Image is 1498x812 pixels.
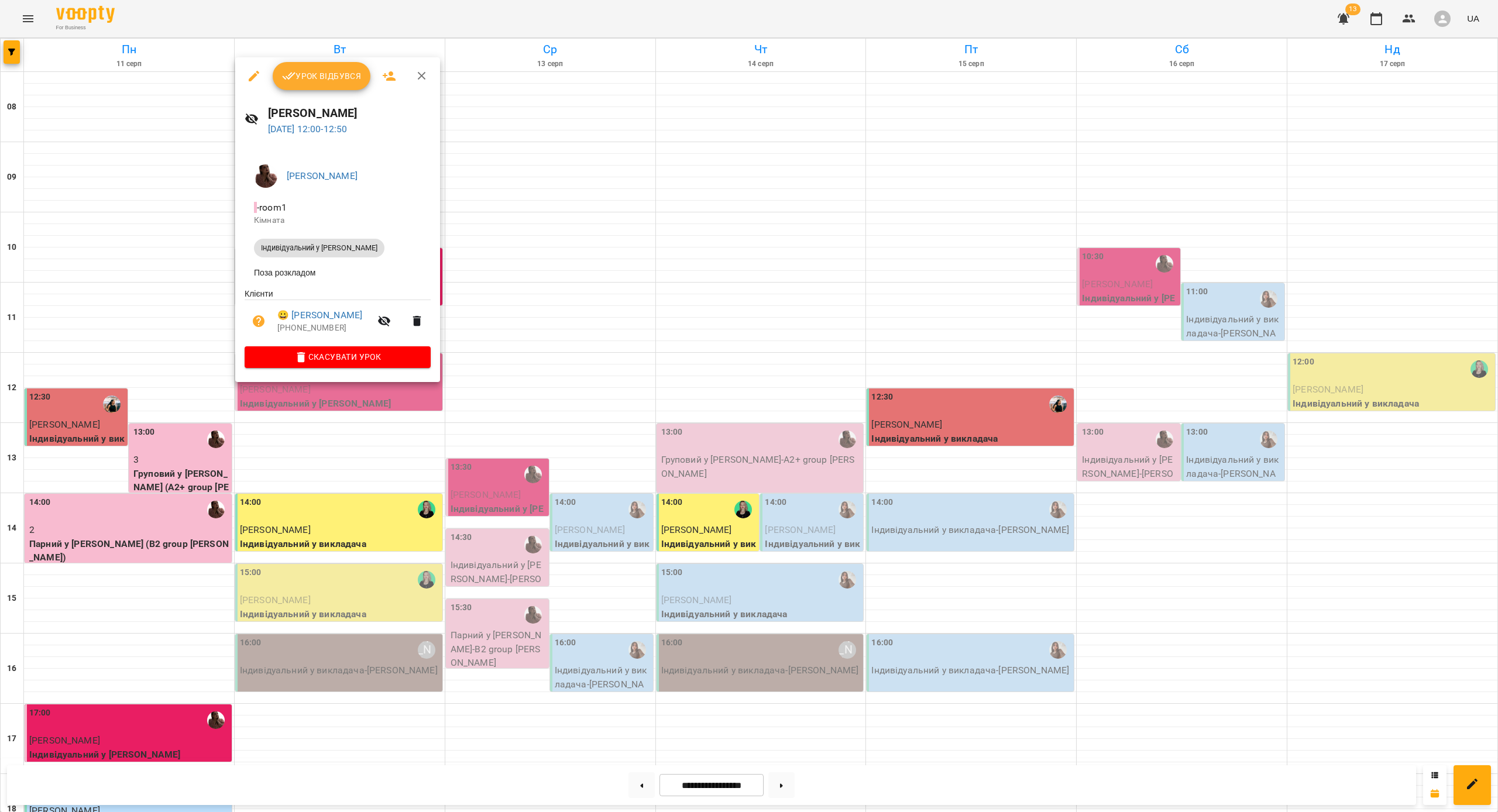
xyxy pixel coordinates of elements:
img: 3c9324ac2b6f4726937e6d6256b13e9c.jpeg [254,164,277,188]
span: Урок відбувся [282,69,362,83]
span: Індивідуальний у [PERSON_NAME] [254,243,384,253]
ul: Клієнти [245,288,431,346]
a: [PERSON_NAME] [287,170,358,181]
button: Візит ще не сплачено. Додати оплату? [245,307,273,335]
li: Поза розкладом [245,262,431,283]
span: - room1 [254,202,289,213]
h6: [PERSON_NAME] [268,104,431,122]
button: Урок відбувся [273,62,371,90]
span: Скасувати Урок [254,350,421,364]
p: Кімната [254,215,421,226]
a: [DATE] 12:00-12:50 [268,123,348,135]
p: [PHONE_NUMBER] [277,322,370,334]
button: Скасувати Урок [245,346,431,367]
a: 😀 [PERSON_NAME] [277,308,362,322]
